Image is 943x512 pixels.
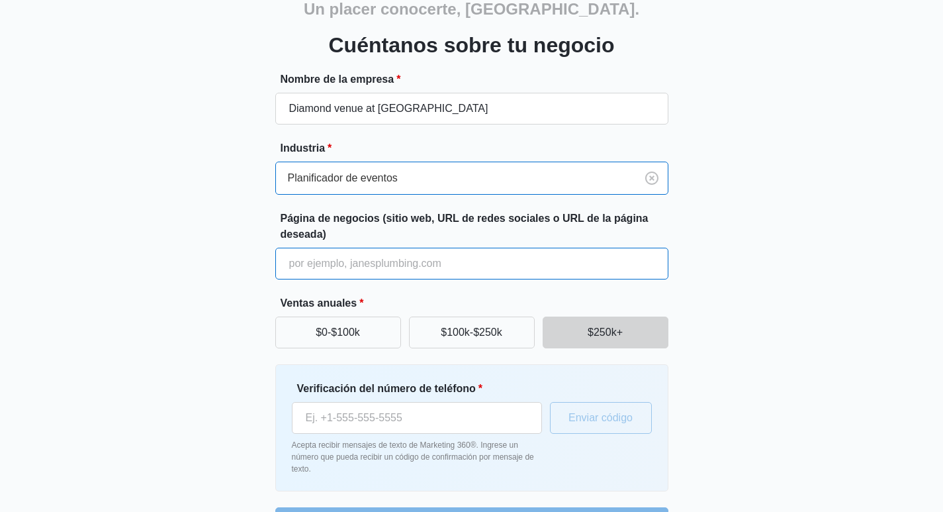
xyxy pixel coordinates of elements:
button: $250k+ [543,317,668,348]
input: Ej. +1-555-555-5555 [292,402,542,434]
font: $100k-$250k [441,327,502,338]
button: $0-$100k [275,317,401,348]
font: $250k+ [588,327,623,338]
button: Claro [641,168,662,189]
button: $100k-$250k [409,317,535,348]
font: $0-$100k [316,327,360,338]
font: Nombre de la empresa [281,74,394,85]
font: Página de negocios (sitio web, URL de redes sociales o URL de la página deseada) [281,213,649,240]
font: Verificación del número de teléfono [297,383,476,394]
font: Industria [281,142,326,154]
font: Ventas anuales [281,297,357,309]
input: por ejemplo, janesplumbing.com [275,248,668,280]
input: por ejemplo, Fontanería de Jane [275,93,668,125]
font: Acepta recibir mensajes de texto de Marketing 360®. Ingrese un número que pueda recibir un código... [292,440,534,474]
font: Cuéntanos sobre tu negocio [328,33,614,57]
